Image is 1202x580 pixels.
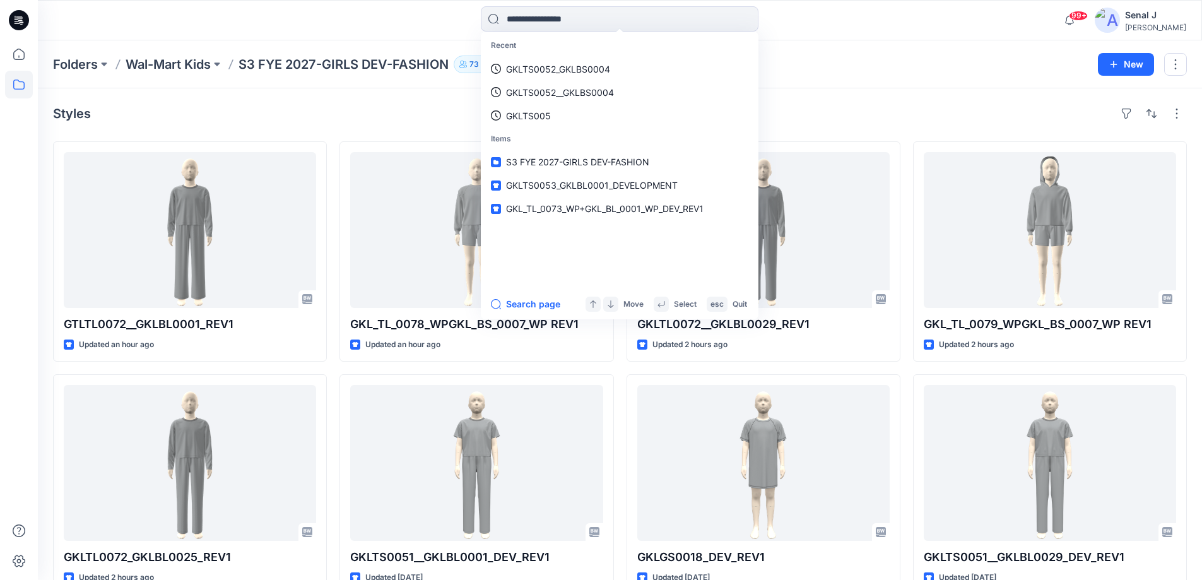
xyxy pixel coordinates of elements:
[454,56,495,73] button: 73
[652,338,728,352] p: Updated 2 hours ago
[239,56,449,73] p: S3 FYE 2027-GIRLS DEV-FASHION
[506,109,551,122] p: GKLTS005
[483,174,756,197] a: GKLTS0053_GKLBL0001_DEVELOPMENT
[53,106,91,121] h4: Styles
[924,548,1176,566] p: GKLTS0051__GKLBL0029_DEV_REV1
[469,57,479,71] p: 73
[710,298,724,311] p: esc
[674,298,697,311] p: Select
[483,81,756,104] a: GKLTS0052__GKLBS0004
[491,297,560,312] button: Search page
[623,298,644,311] p: Move
[350,548,603,566] p: GKLTS0051__GKLBL0001_DEV_REV1
[506,203,704,214] span: GKL_TL_0073_WP+GKL_BL_0001_WP_DEV_REV1
[1069,11,1088,21] span: 99+
[506,157,649,167] span: S3 FYE 2027-GIRLS DEV-FASHION
[53,56,98,73] a: Folders
[64,548,316,566] p: GKLTL0072_GKLBL0025_REV1
[483,57,756,81] a: GKLTS0052_GKLBS0004
[483,127,756,151] p: Items
[483,150,756,174] a: S3 FYE 2027-GIRLS DEV-FASHION
[483,197,756,220] a: GKL_TL_0073_WP+GKL_BL_0001_WP_DEV_REV1
[483,34,756,57] p: Recent
[506,86,614,99] p: GKLTS0052__GKLBS0004
[637,548,890,566] p: GKLGS0018_DEV_REV1
[350,316,603,333] p: GKL_TL_0078_WPGKL_BS_0007_WP REV1
[939,338,1014,352] p: Updated 2 hours ago
[506,62,610,76] p: GKLTS0052_GKLBS0004
[1125,23,1186,32] div: [PERSON_NAME]
[637,316,890,333] p: GKLTL0072__GKLBL0029_REV1
[924,385,1176,541] a: GKLTS0051__GKLBL0029_DEV_REV1
[483,104,756,127] a: GKLTS005
[733,298,747,311] p: Quit
[506,180,678,191] span: GKLTS0053_GKLBL0001_DEVELOPMENT
[126,56,211,73] a: Wal-Mart Kids
[64,316,316,333] p: GTLTL0072__GKLBL0001_REV1
[365,338,440,352] p: Updated an hour ago
[1098,53,1154,76] button: New
[637,385,890,541] a: GKLGS0018_DEV_REV1
[79,338,154,352] p: Updated an hour ago
[637,152,890,308] a: GKLTL0072__GKLBL0029_REV1
[924,316,1176,333] p: GKL_TL_0079_WPGKL_BS_0007_WP REV1
[64,152,316,308] a: GTLTL0072__GKLBL0001_REV1
[64,385,316,541] a: GKLTL0072_GKLBL0025_REV1
[350,385,603,541] a: GKLTS0051__GKLBL0001_DEV_REV1
[1125,8,1186,23] div: Senal J
[924,152,1176,308] a: GKL_TL_0079_WPGKL_BS_0007_WP REV1
[1095,8,1120,33] img: avatar
[350,152,603,308] a: GKL_TL_0078_WPGKL_BS_0007_WP REV1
